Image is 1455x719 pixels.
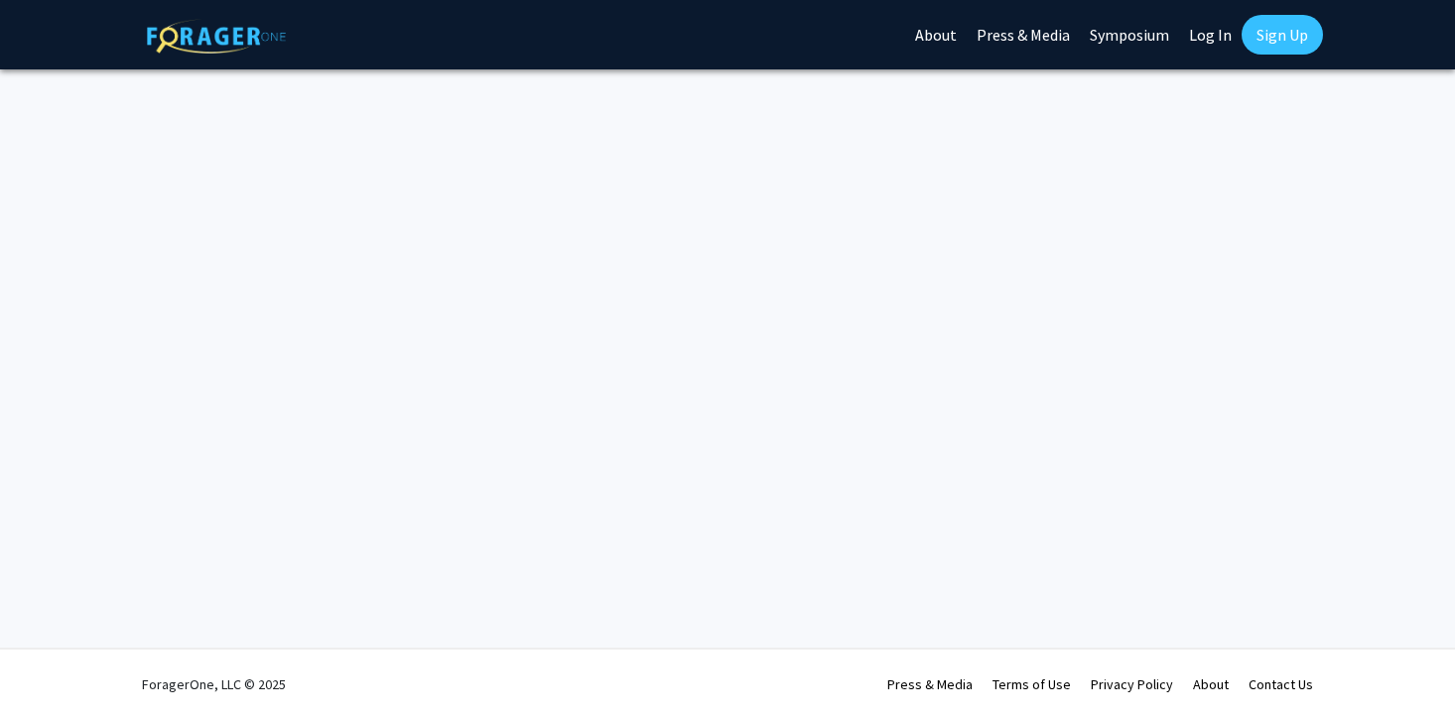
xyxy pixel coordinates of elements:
a: Contact Us [1249,675,1313,693]
div: ForagerOne, LLC © 2025 [142,650,286,719]
a: Sign Up [1242,15,1323,55]
a: Press & Media [887,675,973,693]
img: ForagerOne Logo [147,19,286,54]
a: Privacy Policy [1091,675,1173,693]
a: About [1193,675,1229,693]
a: Terms of Use [992,675,1071,693]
